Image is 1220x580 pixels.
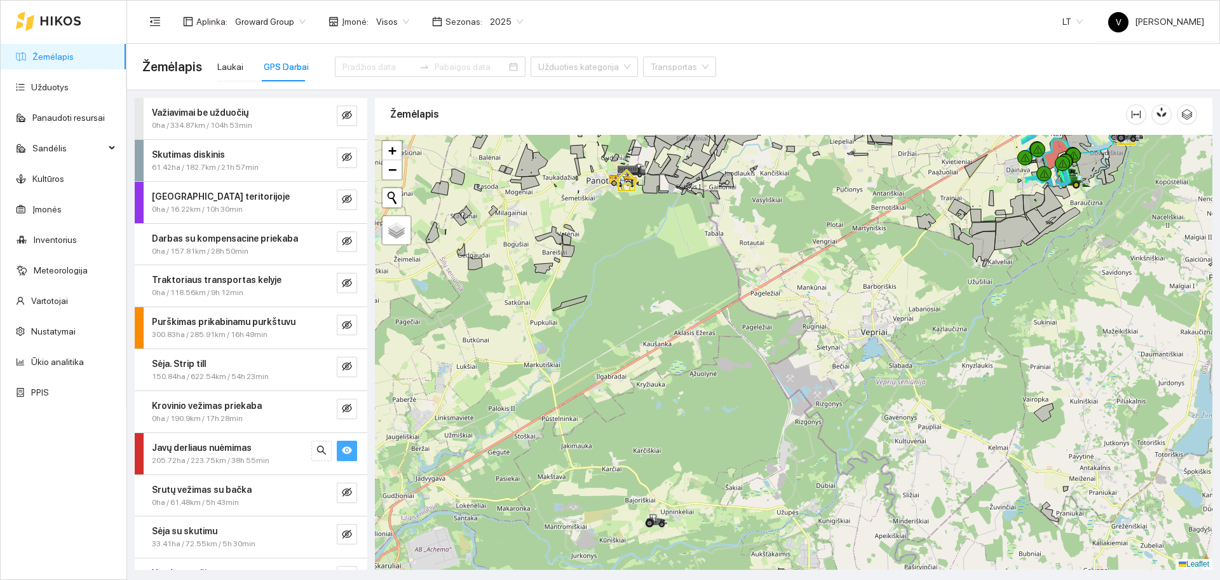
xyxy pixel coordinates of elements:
a: Žemėlapis [32,52,74,62]
div: GPS Darbai [264,60,309,74]
span: 0ha / 16.22km / 10h 30min [152,204,243,216]
strong: Darbas su kompensacine priekaba [152,233,298,244]
span: swap-right [419,62,430,72]
input: Pradžios data [342,60,414,74]
span: 33.41ha / 72.55km / 5h 30min [152,538,255,550]
span: 300.83ha / 285.91km / 16h 49min [152,329,268,341]
span: eye-invisible [342,320,352,332]
span: 61.42ha / 182.7km / 21h 57min [152,162,259,174]
span: Sandėlis [32,135,105,161]
div: Traktoriaus transportas kelyje0ha / 118.56km / 9h 12mineye-invisible [135,265,367,307]
a: Layers [383,216,410,244]
span: Žemėlapis [142,57,202,77]
strong: [GEOGRAPHIC_DATA] teritorijoje [152,191,290,202]
span: V [1116,12,1122,32]
a: Zoom out [383,160,402,179]
button: menu-fold [142,9,168,34]
button: Initiate a new search [383,188,402,207]
span: eye-invisible [342,529,352,541]
a: Užduotys [31,82,69,92]
a: Ūkio analitika [31,357,84,367]
input: Pabaigos data [435,60,506,74]
span: Groward Group [235,12,306,31]
span: 205.72ha / 223.75km / 38h 55min [152,455,269,467]
button: eye-invisible [337,148,357,168]
span: eye-invisible [342,194,352,206]
div: Javų derliaus nuėmimas205.72ha / 223.75km / 38h 55minsearcheye [135,433,367,474]
span: calendar [432,17,442,27]
span: + [388,142,396,158]
span: column-width [1127,109,1146,120]
div: Krovinio vežimas priekaba0ha / 190.9km / 17h 28mineye-invisible [135,391,367,432]
div: Darbas su kompensacine priekaba0ha / 157.81km / 28h 50mineye-invisible [135,224,367,265]
span: eye [342,445,352,457]
span: eye-invisible [342,403,352,415]
div: Važiavimai be užduočių0ha / 334.87km / 104h 53mineye-invisible [135,98,367,139]
span: to [419,62,430,72]
a: Meteorologija [34,265,88,275]
span: Sezonas : [445,15,482,29]
span: eye-invisible [342,361,352,373]
strong: Sėja su skutimu [152,526,217,536]
span: menu-fold [149,16,161,27]
span: Įmonė : [342,15,369,29]
span: 0ha / 61.48km / 5h 43min [152,497,239,509]
span: 2025 [490,12,523,31]
span: 0ha / 334.87km / 104h 53min [152,120,252,132]
button: eye-invisible [337,315,357,335]
span: LT [1062,12,1083,31]
button: column-width [1126,104,1146,125]
div: Žemėlapis [390,96,1126,132]
strong: Krovinio vežimas priekaba [152,401,262,411]
span: [PERSON_NAME] [1108,17,1204,27]
button: eye [337,441,357,461]
div: Srutų vežimas su bačka0ha / 61.48km / 5h 43mineye-invisible [135,475,367,516]
strong: Purškimas prikabinamu purkštuvu [152,317,295,327]
div: Purškimas prikabinamu purkštuvu300.83ha / 285.91km / 16h 49mineye-invisible [135,307,367,349]
span: 0ha / 157.81km / 28h 50min [152,245,248,258]
span: layout [183,17,193,27]
strong: Srutų vežimas su bačka [152,485,252,495]
span: 150.84ha / 622.54km / 54h 23min [152,371,269,383]
span: 0ha / 118.56km / 9h 12min [152,287,243,299]
span: eye-invisible [342,110,352,122]
button: eye-invisible [337,106,357,126]
div: Sėja. Strip till150.84ha / 622.54km / 54h 23mineye-invisible [135,349,367,390]
div: Skutimas diskinis61.42ha / 182.7km / 21h 57mineye-invisible [135,140,367,181]
button: eye-invisible [337,190,357,210]
span: Aplinka : [196,15,227,29]
button: eye-invisible [337,357,357,377]
strong: Važiavimai be užduočių [152,107,248,118]
a: Nustatymai [31,326,76,336]
a: Zoom in [383,141,402,160]
span: 0ha / 190.9km / 17h 28min [152,413,243,425]
div: Sėja su skutimu33.41ha / 72.55km / 5h 30mineye-invisible [135,516,367,558]
a: Panaudoti resursai [32,113,105,123]
strong: Javų derliaus nuėmimas [152,443,252,453]
a: PPIS [31,387,49,397]
button: eye-invisible [337,231,357,252]
button: search [311,441,332,461]
a: Leaflet [1179,560,1209,569]
span: Visos [376,12,409,31]
span: eye-invisible [342,278,352,290]
div: Laukai [217,60,243,74]
span: eye-invisible [342,152,352,164]
span: shop [329,17,339,27]
strong: Vandens vežimas [152,568,224,578]
span: search [316,445,327,457]
a: Vartotojai [31,296,68,306]
strong: Sėja. Strip till [152,359,206,369]
button: eye-invisible [337,524,357,544]
button: eye-invisible [337,483,357,503]
button: eye-invisible [337,273,357,293]
span: − [388,162,396,177]
strong: Traktoriaus transportas kelyje [152,275,281,285]
div: [GEOGRAPHIC_DATA] teritorijoje0ha / 16.22km / 10h 30mineye-invisible [135,182,367,223]
strong: Skutimas diskinis [152,149,225,160]
a: Inventorius [34,235,77,245]
a: Kultūros [32,174,64,184]
span: eye-invisible [342,236,352,248]
span: eye-invisible [342,487,352,499]
a: Įmonės [32,204,62,214]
